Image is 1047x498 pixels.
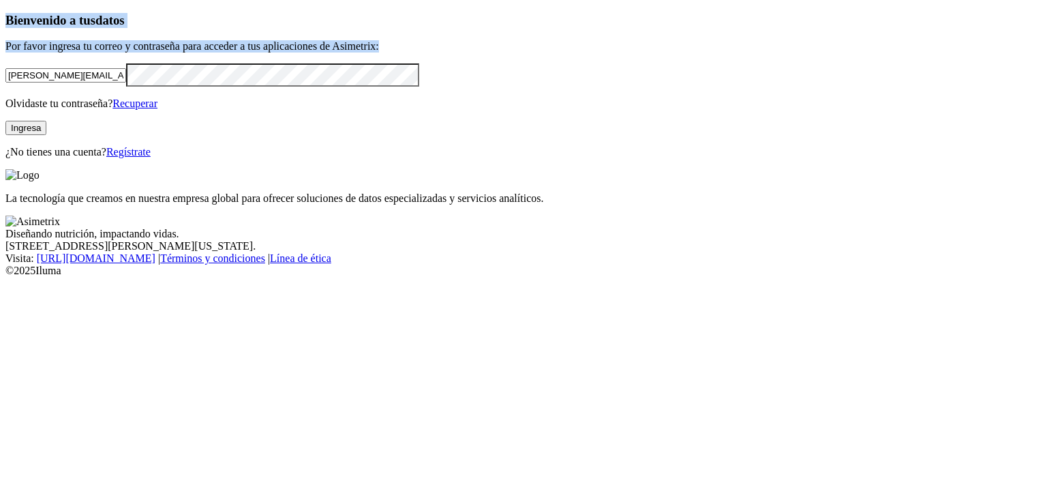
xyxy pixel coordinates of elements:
a: Recuperar [112,98,157,109]
input: Tu correo [5,68,126,83]
button: Ingresa [5,121,46,135]
a: Términos y condiciones [160,252,265,264]
p: La tecnología que creamos en nuestra empresa global para ofrecer soluciones de datos especializad... [5,192,1042,205]
img: Asimetrix [5,216,60,228]
span: datos [95,13,125,27]
p: Olvidaste tu contraseña? [5,98,1042,110]
p: Por favor ingresa tu correo y contraseña para acceder a tus aplicaciones de Asimetrix: [5,40,1042,53]
a: Línea de ética [270,252,331,264]
div: [STREET_ADDRESS][PERSON_NAME][US_STATE]. [5,240,1042,252]
img: Logo [5,169,40,181]
div: Diseñando nutrición, impactando vidas. [5,228,1042,240]
div: © 2025 Iluma [5,265,1042,277]
h3: Bienvenido a tus [5,13,1042,28]
a: Regístrate [106,146,151,158]
div: Visita : | | [5,252,1042,265]
a: [URL][DOMAIN_NAME] [37,252,155,264]
p: ¿No tienes una cuenta? [5,146,1042,158]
